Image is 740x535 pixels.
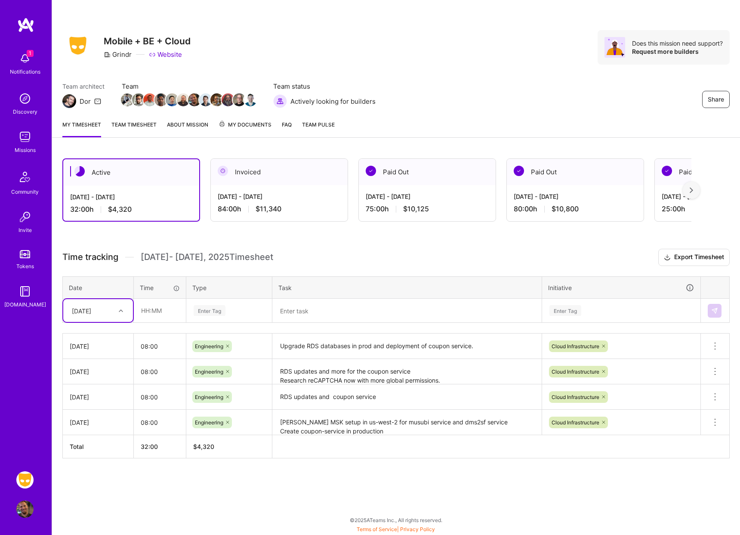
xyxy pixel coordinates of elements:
[273,360,541,383] textarea: RDS updates and more for the coupon service Research reCAPTCHA now with more global permissions.
[155,93,166,107] a: Team Member Avatar
[72,306,91,315] div: [DATE]
[552,394,599,400] span: Cloud Infrastructure
[166,93,178,107] a: Team Member Avatar
[111,120,157,137] a: Team timesheet
[62,94,76,108] img: Team Architect
[514,192,637,201] div: [DATE] - [DATE]
[195,343,223,349] span: Engineering
[10,67,40,76] div: Notifications
[63,435,134,458] th: Total
[222,93,234,107] a: Team Member Avatar
[154,93,167,106] img: Team Member Avatar
[302,120,335,137] a: Team Pulse
[552,419,599,426] span: Cloud Infrastructure
[222,93,234,106] img: Team Member Avatar
[273,334,541,358] textarea: Upgrade RDS databases in prod and deployment of coupon service.
[134,411,186,434] input: HH:MM
[18,226,32,235] div: Invite
[186,276,272,299] th: Type
[199,93,212,106] img: Team Member Avatar
[211,159,348,185] div: Invoiced
[282,120,292,137] a: FAQ
[140,283,180,292] div: Time
[143,93,156,106] img: Team Member Avatar
[359,159,496,185] div: Paid Out
[302,121,335,128] span: Team Pulse
[122,82,256,91] span: Team
[134,435,186,458] th: 32:00
[144,93,155,107] a: Team Member Avatar
[690,187,693,193] img: right
[702,91,730,108] button: Share
[708,95,724,104] span: Share
[16,208,34,226] img: Invite
[141,252,273,263] span: [DATE] - [DATE] , 2025 Timesheet
[104,51,111,58] i: icon CompanyGray
[133,93,144,107] a: Team Member Avatar
[357,526,435,532] span: |
[195,419,223,426] span: Engineering
[62,34,93,57] img: Company Logo
[552,204,579,213] span: $10,800
[20,250,30,258] img: tokens
[70,205,192,214] div: 32:00 h
[548,283,694,293] div: Initiative
[122,93,133,107] a: Team Member Avatar
[70,393,126,402] div: [DATE]
[177,93,190,106] img: Team Member Avatar
[70,367,126,376] div: [DATE]
[632,39,723,47] div: Does this mission need support?
[149,50,182,59] a: Website
[210,93,223,106] img: Team Member Avatar
[245,93,256,107] a: Team Member Avatar
[11,187,39,196] div: Community
[134,299,185,322] input: HH:MM
[632,47,723,56] div: Request more builders
[14,501,36,518] a: User Avatar
[711,307,718,314] img: Submit
[507,159,644,185] div: Paid Out
[167,120,208,137] a: About Mission
[70,342,126,351] div: [DATE]
[13,107,37,116] div: Discovery
[62,120,101,137] a: My timesheet
[290,97,376,106] span: Actively looking for builders
[104,36,191,46] h3: Mobile + BE + Cloud
[366,192,489,201] div: [DATE] - [DATE]
[134,386,186,408] input: HH:MM
[366,166,376,176] img: Paid Out
[62,82,105,91] span: Team architect
[134,335,186,358] input: HH:MM
[178,93,189,107] a: Team Member Avatar
[664,253,671,262] i: icon Download
[211,93,222,107] a: Team Member Avatar
[366,204,489,213] div: 75:00 h
[16,283,34,300] img: guide book
[234,93,245,107] a: Team Member Avatar
[16,262,34,271] div: Tokens
[514,166,524,176] img: Paid Out
[132,93,145,106] img: Team Member Avatar
[119,309,123,313] i: icon Chevron
[80,97,91,106] div: Dor
[604,37,625,58] img: Avatar
[549,304,581,317] div: Enter Tag
[514,204,637,213] div: 80:00 h
[4,300,46,309] div: [DOMAIN_NAME]
[17,17,34,33] img: logo
[273,94,287,108] img: Actively looking for builders
[166,93,179,106] img: Team Member Avatar
[662,166,672,176] img: Paid Out
[256,204,281,213] span: $11,340
[104,50,132,59] div: Grindr
[134,360,186,383] input: HH:MM
[16,50,34,67] img: bell
[52,509,740,531] div: © 2025 ATeams Inc., All rights reserved.
[273,385,541,409] textarea: RDS updates and coupon service
[193,443,214,450] span: $ 4,320
[552,368,599,375] span: Cloud Infrastructure
[27,50,34,57] span: 1
[15,145,36,155] div: Missions
[357,526,397,532] a: Terms of Service
[218,204,341,213] div: 84:00 h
